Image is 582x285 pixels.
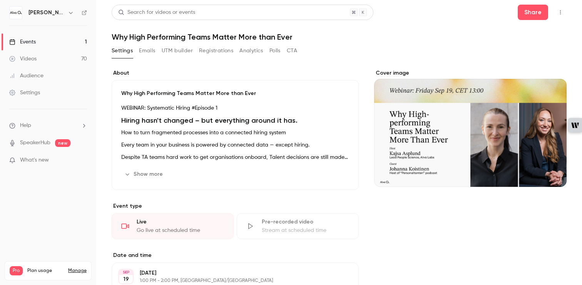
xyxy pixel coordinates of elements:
p: How to turn fragmented processes into a connected hiring system [121,128,349,137]
button: CTA [287,45,297,57]
div: Settings [9,89,40,97]
p: Why High Performing Teams Matter More than Ever [121,90,349,97]
label: Cover image [374,69,567,77]
label: Date and time [112,252,359,259]
button: Analytics [239,45,263,57]
section: Cover image [374,69,567,187]
span: new [55,139,70,147]
div: SEP [119,270,133,275]
a: Manage [68,268,87,274]
p: 19 [123,275,129,283]
div: Go live at scheduled time [137,227,224,234]
label: About [112,69,359,77]
p: Every team in your business is powered by connected data — except hiring. [121,140,349,150]
div: Stream at scheduled time [262,227,349,234]
h1: Why High Performing Teams Matter More than Ever [112,32,567,42]
button: Emails [139,45,155,57]
p: Event type [112,202,359,210]
div: Pre-recorded video [262,218,349,226]
button: Share [518,5,548,20]
div: LiveGo live at scheduled time [112,213,234,239]
span: What's new [20,156,49,164]
div: Live [137,218,224,226]
div: Events [9,38,36,46]
button: UTM builder [162,45,193,57]
p: Despite TA teams hard work to get organisations onboard, Talent decisions are still made through ... [121,153,349,162]
button: Registrations [199,45,233,57]
h1: Hiring hasn't changed – but everything around it has. [121,116,349,125]
li: help-dropdown-opener [9,122,87,130]
span: Help [20,122,31,130]
p: WEBINAR: Systematic Hiring #Episode 1 [121,103,349,113]
button: Settings [112,45,133,57]
button: Show more [121,168,167,180]
div: Videos [9,55,37,63]
span: Pro [10,266,23,275]
a: SpeakerHub [20,139,50,147]
div: Audience [9,72,43,80]
span: Plan usage [27,268,64,274]
button: Polls [269,45,281,57]
iframe: Noticeable Trigger [78,157,87,164]
h6: [PERSON_NAME] Labs [28,9,65,17]
div: Search for videos or events [118,8,195,17]
div: Pre-recorded videoStream at scheduled time [237,213,359,239]
p: [DATE] [140,269,318,277]
p: 1:00 PM - 2:00 PM, [GEOGRAPHIC_DATA]/[GEOGRAPHIC_DATA] [140,278,318,284]
img: Alva Labs [10,7,22,19]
